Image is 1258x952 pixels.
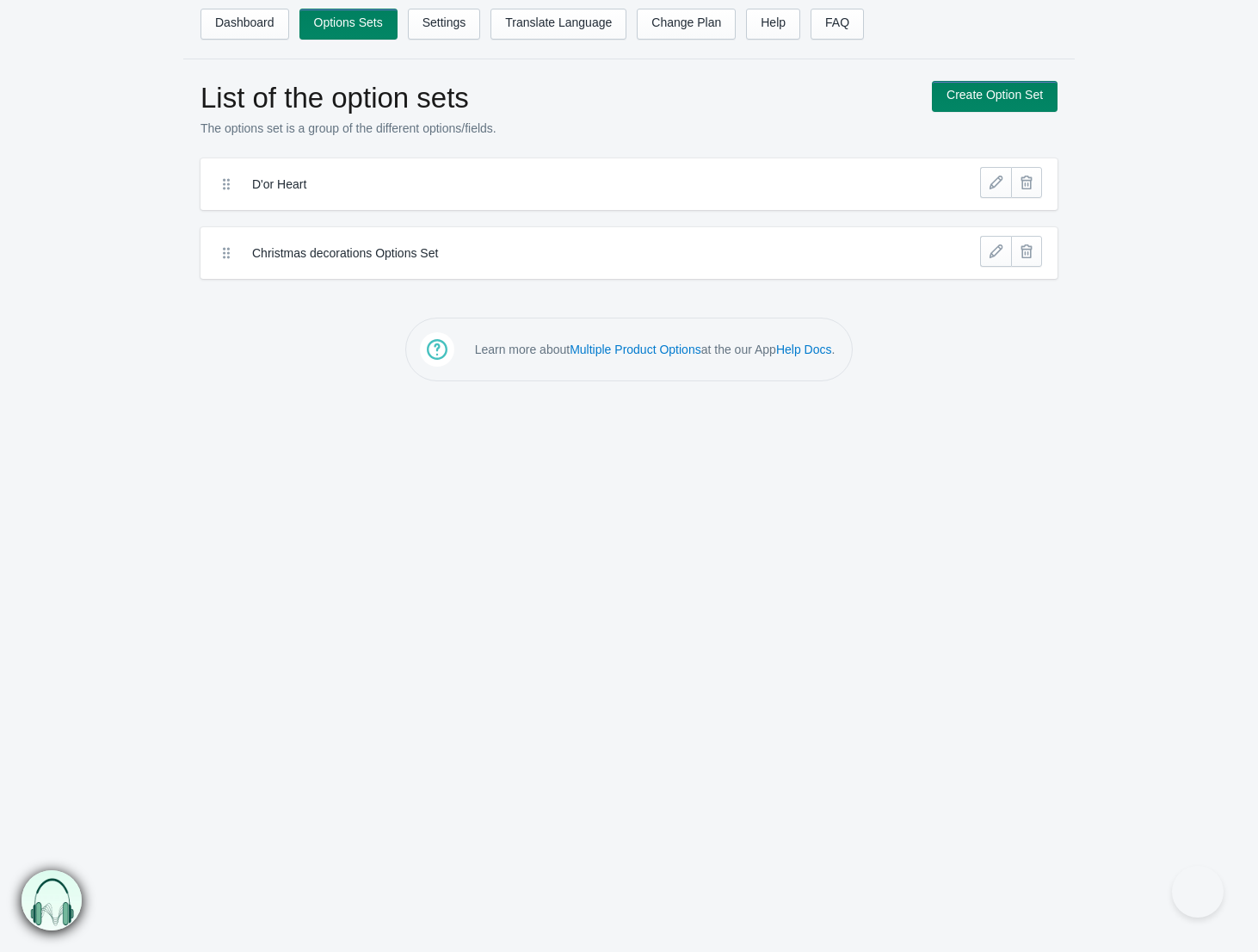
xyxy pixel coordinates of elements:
img: bxm.png [22,871,83,931]
a: FAQ [811,9,864,40]
a: Options Sets [299,9,398,40]
a: Multiple Product Options [570,343,701,356]
a: Create Option Set [932,81,1058,112]
p: The options set is a group of the different options/fields. [200,120,915,137]
iframe: Toggle Customer Support [1172,866,1224,918]
label: Christmas decorations Options Set [252,244,879,262]
a: Settings [408,9,481,40]
a: Help [746,9,800,40]
p: Learn more about at the our App . [475,341,836,358]
a: Change Plan [637,9,736,40]
label: D'or Heart [252,176,879,193]
a: Dashboard [200,9,289,40]
a: Help Docs [776,343,832,356]
a: Translate Language [490,9,626,40]
h1: List of the option sets [200,81,915,115]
